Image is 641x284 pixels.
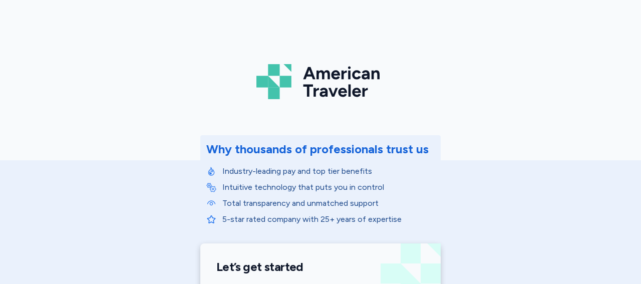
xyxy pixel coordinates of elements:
h1: Let’s get started [216,259,425,274]
p: Total transparency and unmatched support [222,197,435,209]
p: 5-star rated company with 25+ years of expertise [222,213,435,225]
p: Intuitive technology that puts you in control [222,181,435,193]
img: Logo [256,60,385,103]
div: Why thousands of professionals trust us [206,141,429,157]
p: Industry-leading pay and top tier benefits [222,165,435,177]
